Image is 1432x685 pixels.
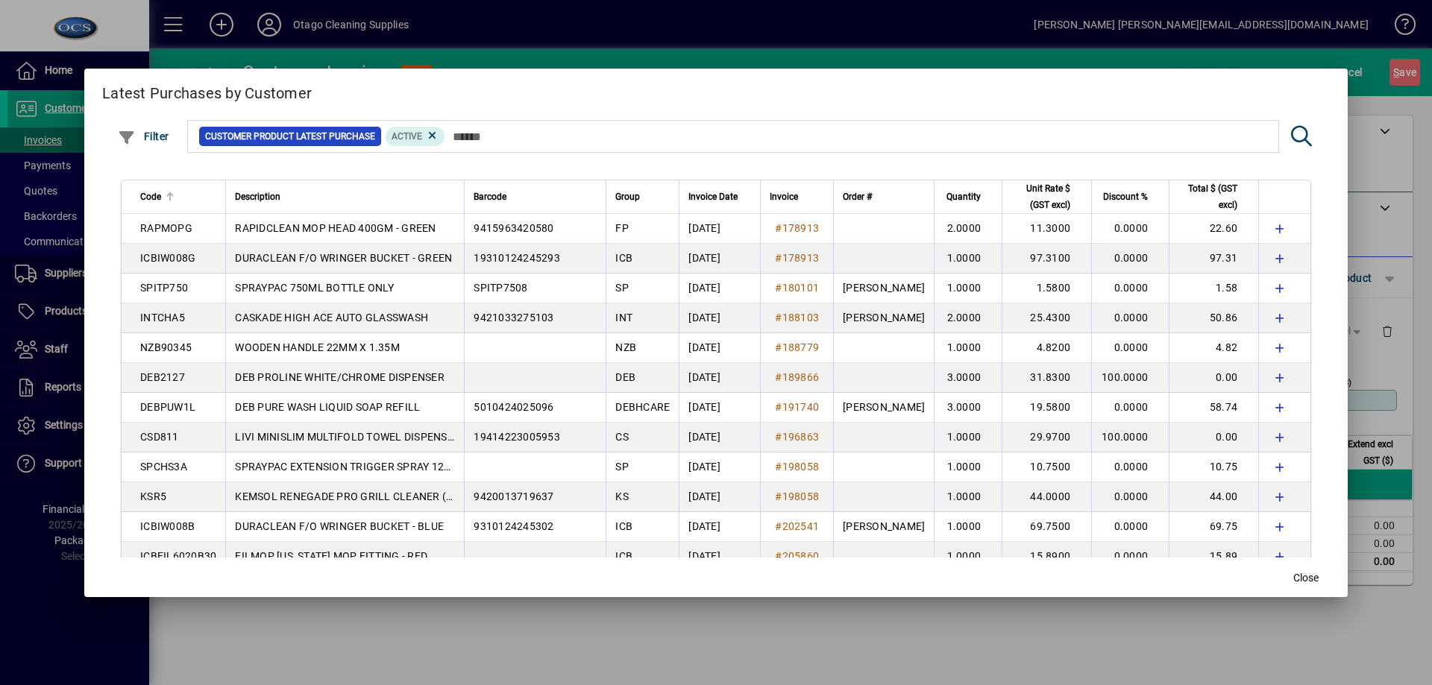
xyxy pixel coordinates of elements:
[140,371,185,383] span: DEB2127
[934,393,1002,423] td: 3.0000
[679,214,760,244] td: [DATE]
[770,369,824,385] a: #189866
[140,189,161,205] span: Code
[782,461,820,473] span: 198058
[770,189,824,205] div: Invoice
[770,399,824,415] a: #191740
[934,333,1002,363] td: 1.0000
[934,214,1002,244] td: 2.0000
[679,393,760,423] td: [DATE]
[140,189,216,205] div: Code
[679,274,760,303] td: [DATE]
[1091,542,1169,572] td: 0.0000
[84,69,1348,112] h2: Latest Purchases by Customer
[140,520,195,532] span: ICBIW008B
[782,520,820,532] span: 202541
[1091,274,1169,303] td: 0.0000
[392,131,422,142] span: Active
[782,222,820,234] span: 178913
[474,282,527,294] span: SPITP7508
[1002,452,1091,482] td: 10.7500
[770,250,824,266] a: #178913
[943,189,994,205] div: Quantity
[235,189,280,205] span: Description
[770,458,824,475] a: #198058
[1169,333,1258,363] td: 4.82
[140,341,192,353] span: NZB90345
[235,550,427,562] span: FILMOP [US_STATE] MOP FITTING - RED
[770,518,824,534] a: #202541
[615,312,632,323] span: INT
[679,423,760,452] td: [DATE]
[679,512,760,542] td: [DATE]
[235,222,436,234] span: RAPIDCLEAN MOP HEAD 400GM - GREEN
[1002,214,1091,244] td: 11.3000
[1178,180,1237,213] span: Total $ (GST excl)
[1169,274,1258,303] td: 1.58
[474,222,553,234] span: 9415963420580
[775,222,782,234] span: #
[235,490,474,502] span: KEMSOL RENEGADE PRO GRILL CLEANER (FS05)
[688,189,751,205] div: Invoice Date
[775,312,782,323] span: #
[1091,363,1169,393] td: 100.0000
[770,548,824,564] a: #205860
[235,461,474,473] span: SPRAYPAC EXTENSION TRIGGER SPRAY 1250MM
[140,282,188,294] span: SPITP750
[615,189,640,205] span: Group
[1169,303,1258,333] td: 50.86
[775,282,782,294] span: #
[615,282,629,294] span: SP
[615,189,670,205] div: Group
[235,341,400,353] span: WOODEN HANDLE 22MM X 1.35M
[386,127,445,146] mat-chip: Product Activation Status: Active
[205,129,375,144] span: Customer Product Latest Purchase
[615,341,636,353] span: NZB
[1169,512,1258,542] td: 69.75
[775,252,782,264] span: #
[679,303,760,333] td: [DATE]
[1091,333,1169,363] td: 0.0000
[833,303,934,333] td: [PERSON_NAME]
[1169,363,1258,393] td: 0.00
[1091,482,1169,512] td: 0.0000
[235,282,394,294] span: SPRAYPAC 750ML BOTTLE ONLY
[474,312,553,323] span: 9421033275103
[615,461,629,473] span: SP
[770,309,824,326] a: #188103
[679,482,760,512] td: [DATE]
[782,550,820,562] span: 205860
[140,312,185,323] span: INTCHA5
[615,222,629,234] span: FP
[474,252,560,264] span: 19310124245293
[1169,452,1258,482] td: 10.75
[782,341,820,353] span: 188779
[474,401,553,413] span: 5010424025096
[114,123,173,150] button: Filter
[615,431,629,443] span: CS
[235,189,455,205] div: Description
[688,189,738,205] span: Invoice Date
[235,312,428,323] span: CASKADE HIGH ACE AUTO GLASSWASH
[782,312,820,323] span: 188103
[934,423,1002,452] td: 1.0000
[934,274,1002,303] td: 1.0000
[474,189,506,205] span: Barcode
[1091,214,1169,244] td: 0.0000
[615,401,670,413] span: DEBHCARE
[1178,180,1251,213] div: Total $ (GST excl)
[770,220,824,236] a: #178913
[615,252,632,264] span: ICB
[770,189,798,205] span: Invoice
[615,490,629,502] span: KS
[833,393,934,423] td: [PERSON_NAME]
[1169,393,1258,423] td: 58.74
[782,490,820,502] span: 198058
[934,482,1002,512] td: 1.0000
[1091,452,1169,482] td: 0.0000
[843,189,872,205] span: Order #
[615,550,632,562] span: ICB
[775,520,782,532] span: #
[474,490,553,502] span: 9420013719637
[679,333,760,363] td: [DATE]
